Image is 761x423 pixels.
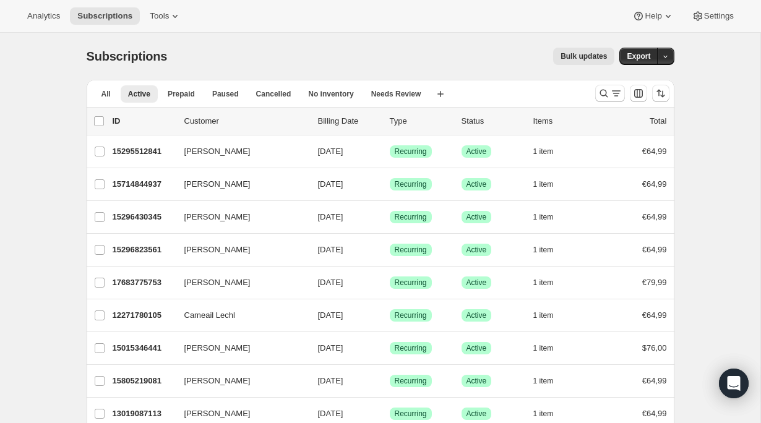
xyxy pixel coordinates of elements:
span: [PERSON_NAME] [184,244,251,256]
span: Analytics [27,11,60,21]
span: All [101,89,111,99]
span: Subscriptions [77,11,132,21]
span: [DATE] [318,376,343,385]
span: Prepaid [168,89,195,99]
span: [PERSON_NAME] [184,276,251,289]
button: [PERSON_NAME] [177,371,301,391]
span: Paused [212,89,239,99]
span: [DATE] [318,310,343,320]
span: 1 item [533,179,554,189]
span: [PERSON_NAME] [184,145,251,158]
p: 15296823561 [113,244,174,256]
div: Open Intercom Messenger [719,369,749,398]
span: Active [466,179,487,189]
button: [PERSON_NAME] [177,207,301,227]
span: €64,99 [642,310,667,320]
div: Items [533,115,595,127]
span: Active [128,89,150,99]
div: 15296430345[PERSON_NAME][DATE]SuccessRecurringSuccessActive1 item€64,99 [113,208,667,226]
div: 17683775753[PERSON_NAME][DATE]SuccessRecurringSuccessActive1 item€79,99 [113,274,667,291]
span: No inventory [308,89,353,99]
button: Analytics [20,7,67,25]
span: [DATE] [318,212,343,221]
span: Active [466,212,487,222]
span: Active [466,409,487,419]
div: 13019087113[PERSON_NAME][DATE]SuccessRecurringSuccessActive1 item€64,99 [113,405,667,422]
p: 15805219081 [113,375,174,387]
span: 1 item [533,343,554,353]
span: Settings [704,11,734,21]
span: 1 item [533,212,554,222]
span: 1 item [533,409,554,419]
p: 13019087113 [113,408,174,420]
p: 17683775753 [113,276,174,289]
span: Recurring [395,245,427,255]
button: Sort the results [652,85,669,102]
span: €64,99 [642,147,667,156]
span: 1 item [533,245,554,255]
span: Needs Review [371,89,421,99]
span: [DATE] [318,147,343,156]
span: Recurring [395,409,427,419]
span: Recurring [395,179,427,189]
p: Total [650,115,666,127]
p: 15714844937 [113,178,174,190]
button: Help [625,7,681,25]
span: [DATE] [318,409,343,418]
span: €64,99 [642,212,667,221]
span: [PERSON_NAME] [184,408,251,420]
button: 1 item [533,307,567,324]
span: [DATE] [318,179,343,189]
p: 15015346441 [113,342,174,354]
p: 15295512841 [113,145,174,158]
span: [PERSON_NAME] [184,178,251,190]
button: 1 item [533,405,567,422]
button: Search and filter results [595,85,625,102]
button: Settings [684,7,741,25]
span: 1 item [533,147,554,156]
span: €79,99 [642,278,667,287]
button: Customize table column order and visibility [630,85,647,102]
button: Export [619,48,658,65]
p: 15296430345 [113,211,174,223]
button: 1 item [533,372,567,390]
span: Export [627,51,650,61]
span: Active [466,245,487,255]
span: €64,99 [642,376,667,385]
span: Active [466,343,487,353]
span: [PERSON_NAME] [184,211,251,223]
span: €64,99 [642,179,667,189]
div: 12271780105Cameail Lechl[DATE]SuccessRecurringSuccessActive1 item€64,99 [113,307,667,324]
button: [PERSON_NAME] [177,273,301,293]
div: 15296823561[PERSON_NAME][DATE]SuccessRecurringSuccessActive1 item€64,99 [113,241,667,258]
span: Cancelled [256,89,291,99]
button: Bulk updates [553,48,614,65]
span: Recurring [395,343,427,353]
p: Customer [184,115,308,127]
button: Cameail Lechl [177,305,301,325]
span: $76,00 [642,343,667,352]
p: Billing Date [318,115,380,127]
button: Subscriptions [70,7,140,25]
button: 1 item [533,176,567,193]
button: 1 item [533,241,567,258]
button: 1 item [533,274,567,291]
span: Tools [150,11,169,21]
button: 1 item [533,340,567,357]
button: [PERSON_NAME] [177,174,301,194]
span: [DATE] [318,343,343,352]
span: Cameail Lechl [184,309,235,322]
span: Recurring [395,212,427,222]
button: [PERSON_NAME] [177,142,301,161]
span: Active [466,147,487,156]
div: Type [390,115,452,127]
span: Active [466,278,487,288]
button: 1 item [533,208,567,226]
span: Active [466,310,487,320]
div: 15805219081[PERSON_NAME][DATE]SuccessRecurringSuccessActive1 item€64,99 [113,372,667,390]
span: €64,99 [642,245,667,254]
p: Status [462,115,523,127]
span: Recurring [395,376,427,386]
p: 12271780105 [113,309,174,322]
span: Recurring [395,147,427,156]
